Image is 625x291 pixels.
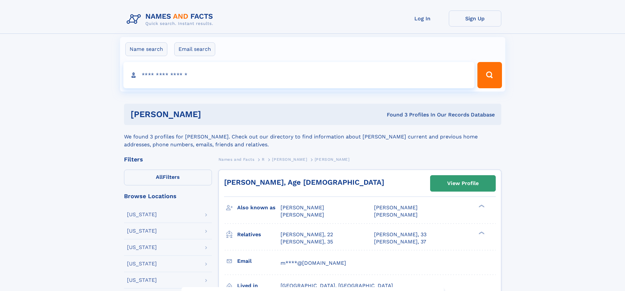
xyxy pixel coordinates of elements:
[124,156,212,162] div: Filters
[127,212,157,217] div: [US_STATE]
[272,157,307,162] span: [PERSON_NAME]
[219,155,255,163] a: Names and Facts
[131,110,294,118] h1: [PERSON_NAME]
[374,204,418,211] span: [PERSON_NAME]
[281,212,324,218] span: [PERSON_NAME]
[127,278,157,283] div: [US_STATE]
[281,204,324,211] span: [PERSON_NAME]
[477,62,502,88] button: Search Button
[127,261,157,266] div: [US_STATE]
[124,125,501,149] div: We found 3 profiles for [PERSON_NAME]. Check out our directory to find information about [PERSON_...
[477,204,485,208] div: ❯
[237,229,281,240] h3: Relatives
[396,10,449,27] a: Log In
[272,155,307,163] a: [PERSON_NAME]
[124,170,212,185] label: Filters
[174,42,215,56] label: Email search
[374,231,427,238] a: [PERSON_NAME], 33
[281,282,393,289] span: [GEOGRAPHIC_DATA], [GEOGRAPHIC_DATA]
[237,256,281,267] h3: Email
[315,157,350,162] span: [PERSON_NAME]
[262,155,265,163] a: R
[127,245,157,250] div: [US_STATE]
[281,238,333,245] a: [PERSON_NAME], 35
[281,231,333,238] a: [PERSON_NAME], 22
[124,193,212,199] div: Browse Locations
[374,238,426,245] a: [PERSON_NAME], 37
[224,178,384,186] a: [PERSON_NAME], Age [DEMOGRAPHIC_DATA]
[156,174,163,180] span: All
[123,62,475,88] input: search input
[477,231,485,235] div: ❯
[125,42,167,56] label: Name search
[127,228,157,234] div: [US_STATE]
[430,176,495,191] a: View Profile
[294,111,495,118] div: Found 3 Profiles In Our Records Database
[374,212,418,218] span: [PERSON_NAME]
[124,10,219,28] img: Logo Names and Facts
[237,202,281,213] h3: Also known as
[447,176,479,191] div: View Profile
[449,10,501,27] a: Sign Up
[262,157,265,162] span: R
